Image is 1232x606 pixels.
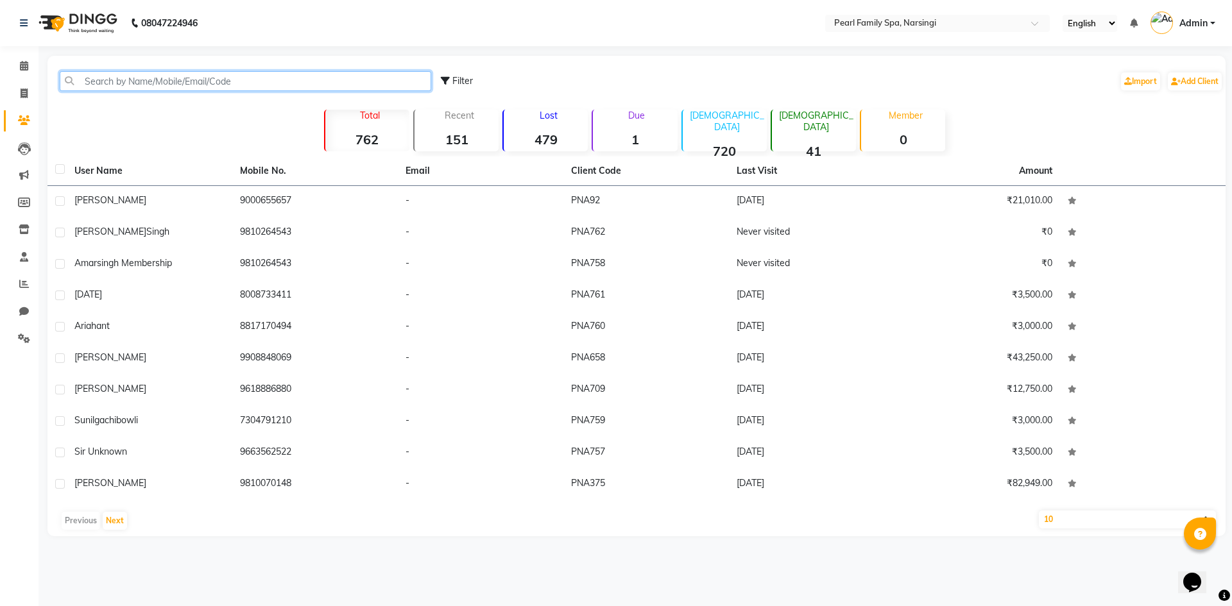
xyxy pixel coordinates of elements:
td: - [398,186,563,217]
iframe: chat widget [1178,555,1219,593]
td: - [398,375,563,406]
td: [DATE] [729,469,894,500]
img: logo [33,5,121,41]
td: Never visited [729,249,894,280]
strong: 151 [415,131,499,147]
span: ariahant [74,320,110,332]
p: Lost [509,110,588,121]
td: [DATE] [729,343,894,375]
img: Admin [1151,12,1173,34]
span: Admin [1179,17,1208,30]
td: - [398,437,563,469]
td: [DATE] [729,406,894,437]
td: [DATE] [729,312,894,343]
p: Due [595,110,677,121]
td: PNA761 [563,280,729,312]
span: [PERSON_NAME] [74,477,146,489]
td: 7304791210 [232,406,398,437]
span: singh [146,226,169,237]
td: 8008733411 [232,280,398,312]
span: gachibowli [94,414,138,426]
th: User Name [67,156,232,186]
strong: 762 [325,131,409,147]
td: ₹3,000.00 [894,312,1060,343]
td: 9908848069 [232,343,398,375]
td: ₹3,000.00 [894,406,1060,437]
td: ₹43,250.00 [894,343,1060,375]
p: Member [866,110,945,121]
td: PNA757 [563,437,729,469]
td: - [398,406,563,437]
th: Amount [1011,156,1060,185]
td: PNA762 [563,217,729,249]
span: amar [74,257,97,269]
span: [PERSON_NAME] [74,351,146,363]
th: Mobile No. [232,156,398,186]
strong: 479 [504,131,588,147]
p: [DEMOGRAPHIC_DATA] [688,110,767,133]
strong: 41 [772,143,856,159]
span: sunil [74,414,94,426]
th: Email [398,156,563,186]
td: 8817170494 [232,312,398,343]
td: - [398,312,563,343]
td: 9810264543 [232,217,398,249]
th: Last Visit [729,156,894,186]
td: ₹21,010.00 [894,186,1060,217]
strong: 1 [593,131,677,147]
td: 9810264543 [232,249,398,280]
td: [DATE] [729,375,894,406]
a: Add Client [1168,72,1222,90]
td: ₹0 [894,217,1060,249]
td: PNA758 [563,249,729,280]
strong: 720 [683,143,767,159]
td: 9000655657 [232,186,398,217]
td: Never visited [729,217,894,249]
span: Filter [452,75,473,87]
td: - [398,469,563,500]
td: 9618886880 [232,375,398,406]
p: [DEMOGRAPHIC_DATA] [777,110,856,133]
td: - [398,343,563,375]
td: PNA658 [563,343,729,375]
td: ₹0 [894,249,1060,280]
td: [DATE] [729,280,894,312]
td: - [398,217,563,249]
td: PNA92 [563,186,729,217]
td: 9810070148 [232,469,398,500]
td: ₹3,500.00 [894,280,1060,312]
td: ₹82,949.00 [894,469,1060,500]
span: [DATE] [74,289,102,300]
td: 9663562522 [232,437,398,469]
a: Import [1121,72,1160,90]
td: PNA759 [563,406,729,437]
span: sir unknown [74,446,127,457]
span: [PERSON_NAME] [74,383,146,394]
span: [PERSON_NAME] [74,194,146,206]
td: ₹3,500.00 [894,437,1060,469]
td: PNA760 [563,312,729,343]
b: 08047224946 [141,5,198,41]
span: [PERSON_NAME] [74,226,146,237]
td: - [398,280,563,312]
th: Client Code [563,156,729,186]
p: Total [330,110,409,121]
input: Search by Name/Mobile/Email/Code [60,71,431,91]
td: PNA375 [563,469,729,500]
button: Next [103,512,127,530]
p: Recent [420,110,499,121]
strong: 0 [861,131,945,147]
td: PNA709 [563,375,729,406]
td: ₹12,750.00 [894,375,1060,406]
span: singh membership [97,257,172,269]
td: - [398,249,563,280]
td: [DATE] [729,186,894,217]
td: [DATE] [729,437,894,469]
